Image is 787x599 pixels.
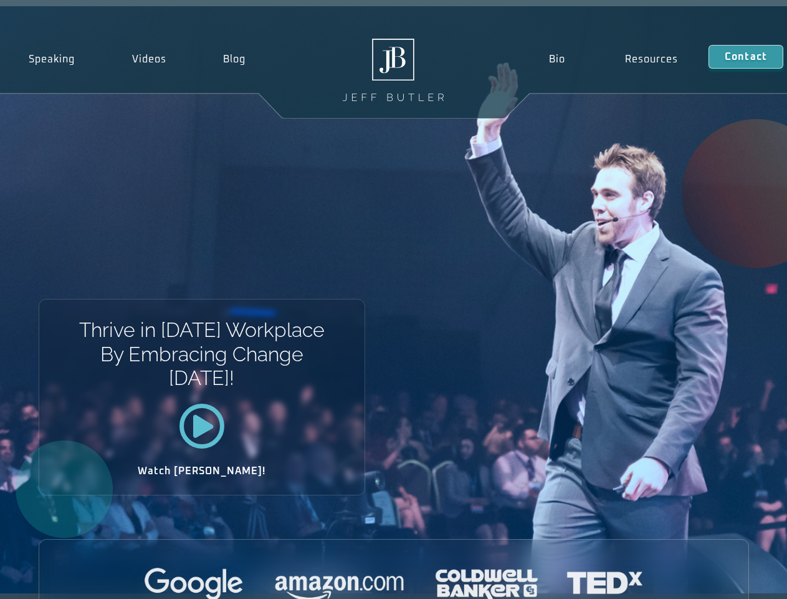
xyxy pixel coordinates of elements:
[103,45,195,74] a: Videos
[708,45,783,69] a: Contact
[595,45,708,74] a: Resources
[518,45,708,74] nav: Menu
[78,318,325,390] h1: Thrive in [DATE] Workplace By Embracing Change [DATE]!
[194,45,274,74] a: Blog
[518,45,595,74] a: Bio
[83,466,321,476] h2: Watch [PERSON_NAME]!
[725,52,767,62] span: Contact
